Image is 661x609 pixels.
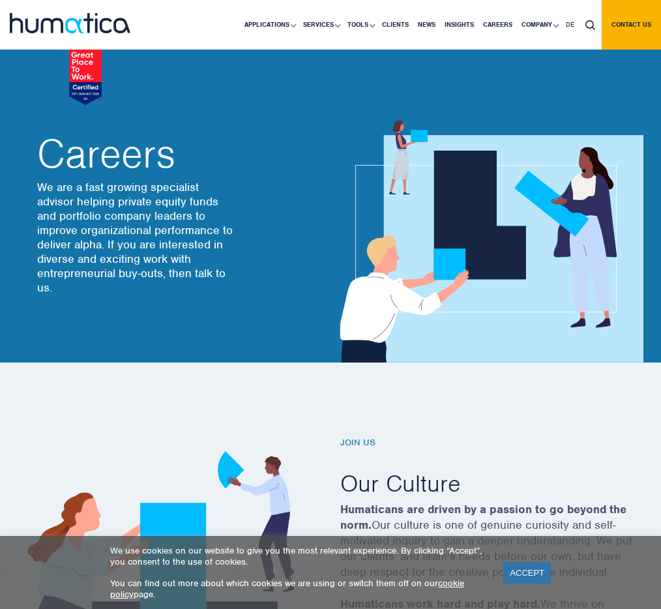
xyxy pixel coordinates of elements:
p: You can find out more about which cookies we are using or switch them off on our page. [110,578,487,600]
h6: Join us [340,438,634,449]
span: DE [566,20,574,29]
img: about_banner1 [330,121,643,363]
h2: Careers [37,134,233,173]
strong: Humaticans are driven by a passion to go beyond the norm. [340,502,626,532]
p: Our culture is one of genuine curiosity and self-motivated inquiry to gain a deeper understanding... [340,501,634,596]
img: logo [10,13,130,33]
p: We are a fast growing specialist advisor helping private equity funds and portfolio company leade... [37,180,233,295]
a: ACCEPT [503,562,551,584]
p: We use cookies on our website to give you the most relevant experience. By clicking “Accept”, you... [110,545,487,567]
a: cookie policy [110,578,464,600]
img: search_icon [585,20,595,30]
h2: Our Culture [340,468,634,498]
